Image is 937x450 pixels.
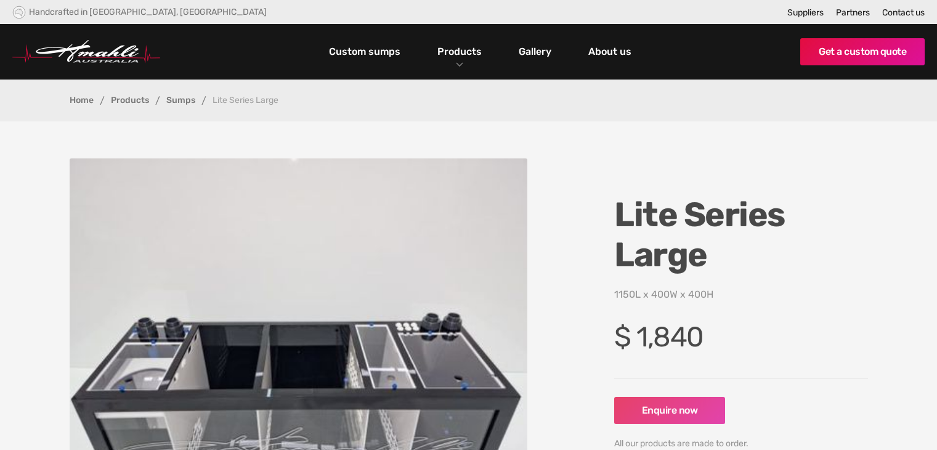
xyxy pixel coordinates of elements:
[70,96,94,105] a: Home
[585,41,635,62] a: About us
[614,321,868,353] h4: $ 1,840
[12,40,160,63] img: Hmahli Australia Logo
[516,41,554,62] a: Gallery
[614,397,725,424] a: Enquire now
[326,41,404,62] a: Custom sumps
[800,38,925,65] a: Get a custom quote
[434,43,485,60] a: Products
[882,7,925,18] a: Contact us
[166,96,195,105] a: Sumps
[12,40,160,63] a: home
[428,24,491,80] div: Products
[213,96,278,105] div: Lite Series Large
[111,96,149,105] a: Products
[614,287,868,302] p: 1150L x 400W x 400H
[614,195,868,275] h1: Lite Series Large
[836,7,870,18] a: Partners
[29,7,267,17] div: Handcrafted in [GEOGRAPHIC_DATA], [GEOGRAPHIC_DATA]
[787,7,824,18] a: Suppliers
